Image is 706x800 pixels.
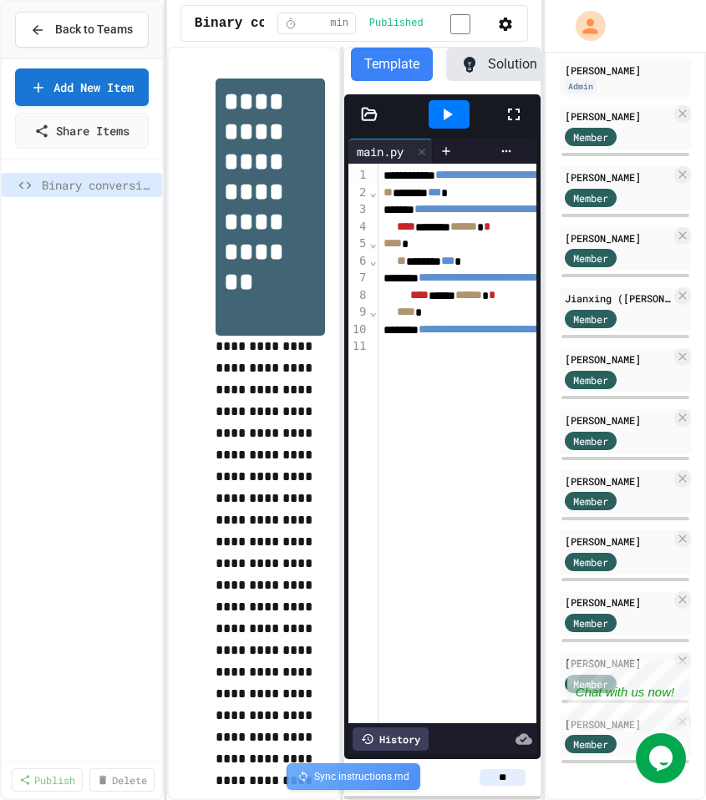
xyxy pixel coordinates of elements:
[573,615,608,630] span: Member
[369,254,378,267] span: Fold line
[565,109,671,124] div: [PERSON_NAME]
[348,235,369,253] div: 5
[573,554,608,570] span: Member
[351,48,433,81] button: Template
[565,534,671,549] div: [PERSON_NAME]
[573,433,608,448] span: Member
[348,304,369,322] div: 9
[565,230,671,246] div: [PERSON_NAME]
[348,253,369,271] div: 6
[348,219,369,236] div: 4
[348,322,369,339] div: 10
[369,13,490,33] div: Content is published and visible to students
[558,7,610,45] div: My Account
[565,413,671,428] div: [PERSON_NAME]
[573,190,608,205] span: Member
[446,48,551,81] button: Solution
[565,291,671,306] div: Jianxing ([PERSON_NAME]) [PERSON_NAME]
[565,716,671,732] div: [PERSON_NAME]
[636,733,689,783] iframe: chat widget
[369,17,424,30] span: Published
[430,14,490,34] input: publish toggle
[348,287,369,305] div: 8
[369,236,378,250] span: Fold line
[369,185,378,199] span: Fold line
[42,176,155,194] span: Binary conversion lab
[15,12,149,48] button: Back to Teams
[573,494,608,509] span: Member
[573,251,608,266] span: Member
[565,473,671,489] div: [PERSON_NAME]
[573,737,608,752] span: Member
[287,763,420,790] div: Sync instructions.md
[573,372,608,387] span: Member
[348,143,412,160] div: main.py
[565,352,671,367] div: [PERSON_NAME]
[195,13,363,33] span: Binary conversion lab
[348,338,369,356] div: 11
[565,170,671,185] div: [PERSON_NAME]
[348,139,433,164] div: main.py
[567,661,689,732] iframe: chat widget
[565,63,686,78] div: [PERSON_NAME]
[55,21,133,38] span: Back to Teams
[565,595,671,610] div: [PERSON_NAME]
[89,768,155,792] a: Delete
[565,656,671,671] div: [PERSON_NAME]
[573,311,608,327] span: Member
[348,185,369,202] div: 2
[15,68,149,106] a: Add New Item
[565,79,597,94] div: Admin
[353,727,429,751] div: History
[369,305,378,318] span: Fold line
[573,129,608,144] span: Member
[348,270,369,287] div: 7
[12,768,83,792] a: Publish
[348,167,369,185] div: 1
[330,17,348,30] span: min
[15,113,149,149] a: Share Items
[348,201,369,219] div: 3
